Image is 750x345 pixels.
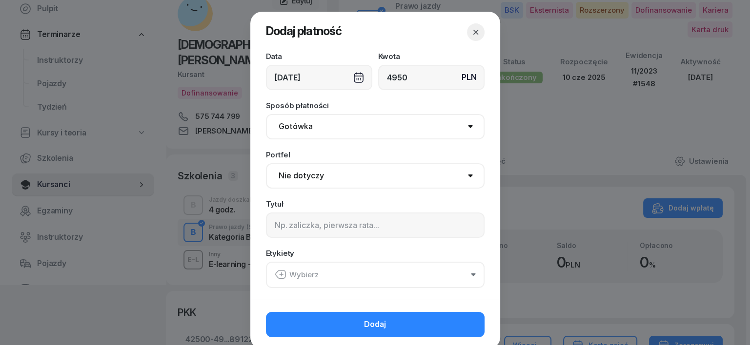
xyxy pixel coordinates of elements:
[364,318,386,331] span: Dodaj
[266,212,485,238] input: Np. zaliczka, pierwsza rata...
[266,312,485,337] button: Dodaj
[378,65,485,90] input: 0
[275,268,319,281] div: Wybierz
[266,24,342,38] span: Dodaj płatność
[266,262,485,288] button: Wybierz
